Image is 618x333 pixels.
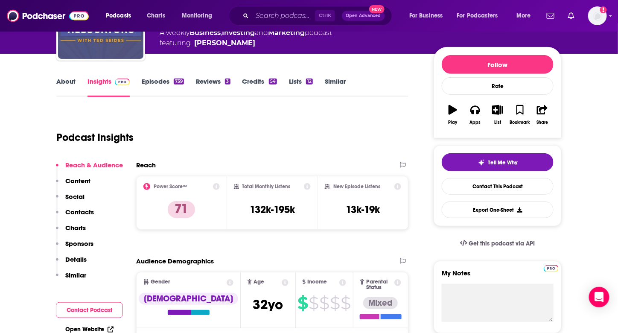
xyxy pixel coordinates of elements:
[221,29,222,37] span: ,
[65,208,94,216] p: Contacts
[565,9,578,23] a: Show notifications dropdown
[65,161,123,169] p: Reach & Audience
[56,271,86,287] button: Similar
[453,233,542,254] a: Get this podcast via API
[442,55,554,74] button: Follow
[174,79,184,85] div: 739
[176,9,223,23] button: open menu
[469,240,535,247] span: Get this podcast via API
[342,11,385,21] button: Open AdvancedNew
[588,6,607,25] img: User Profile
[442,77,554,95] div: Rate
[333,184,380,190] h2: New Episode Listens
[56,255,87,271] button: Details
[255,29,268,37] span: and
[341,296,351,310] span: $
[442,153,554,171] button: tell me why sparkleTell Me Why
[544,264,559,272] a: Pro website
[115,79,130,85] img: Podchaser Pro
[242,184,291,190] h2: Total Monthly Listens
[268,29,305,37] a: Marketing
[600,6,607,13] svg: Add a profile image
[65,193,85,201] p: Social
[449,120,458,125] div: Play
[442,202,554,218] button: Export One-Sheet
[56,208,94,224] button: Contacts
[589,287,609,307] div: Open Intercom Messenger
[543,9,558,23] a: Show notifications dropdown
[56,193,85,208] button: Social
[403,9,454,23] button: open menu
[470,120,481,125] div: Apps
[516,10,531,22] span: More
[487,99,509,130] button: List
[442,269,554,284] label: My Notes
[106,10,131,22] span: Podcasts
[320,296,329,310] span: $
[536,120,548,125] div: Share
[136,161,156,169] h2: Reach
[494,120,501,125] div: List
[366,279,393,290] span: Parental Status
[510,120,530,125] div: Bookmark
[254,279,264,285] span: Age
[65,224,86,232] p: Charts
[464,99,486,130] button: Apps
[289,77,313,97] a: Lists12
[160,28,332,48] div: A weekly podcast
[325,77,346,97] a: Similar
[56,161,123,177] button: Reach & Audience
[147,10,165,22] span: Charts
[100,9,142,23] button: open menu
[588,6,607,25] button: Show profile menu
[65,271,86,279] p: Similar
[457,10,498,22] span: For Podcasters
[269,79,277,85] div: 54
[65,326,114,333] a: Open Website
[315,10,335,21] span: Ctrl K
[452,9,510,23] button: open menu
[544,265,559,272] img: Podchaser Pro
[252,9,315,23] input: Search podcasts, credits, & more...
[306,79,313,85] div: 12
[222,29,255,37] a: Investing
[189,29,221,37] a: Business
[510,9,542,23] button: open menu
[237,6,400,26] div: Search podcasts, credits, & more...
[409,10,443,22] span: For Business
[346,14,381,18] span: Open Advanced
[253,296,283,313] span: 32 yo
[154,184,187,190] h2: Power Score™
[151,279,170,285] span: Gender
[363,297,398,309] div: Mixed
[298,296,308,310] span: $
[531,99,554,130] button: Share
[7,8,89,24] img: Podchaser - Follow, Share and Rate Podcasts
[250,203,295,216] h3: 132k-195k
[65,177,90,185] p: Content
[56,302,123,318] button: Contact Podcast
[56,131,134,144] h1: Podcast Insights
[442,99,464,130] button: Play
[87,77,130,97] a: InsightsPodchaser Pro
[309,296,319,310] span: $
[65,240,93,248] p: Sponsors
[307,279,327,285] span: Income
[56,177,90,193] button: Content
[588,6,607,25] span: Logged in as nbaderrubenstein
[509,99,531,130] button: Bookmark
[182,10,212,22] span: Monitoring
[56,77,76,97] a: About
[196,77,230,97] a: Reviews3
[346,203,380,216] h3: 13k-19k
[65,255,87,263] p: Details
[330,296,340,310] span: $
[242,77,277,97] a: Credits54
[136,257,214,265] h2: Audience Demographics
[56,224,86,240] button: Charts
[478,159,485,166] img: tell me why sparkle
[56,240,93,255] button: Sponsors
[488,159,518,166] span: Tell Me Why
[142,77,184,97] a: Episodes739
